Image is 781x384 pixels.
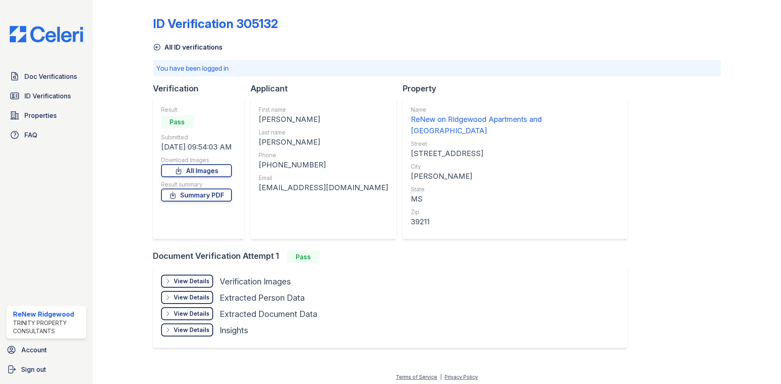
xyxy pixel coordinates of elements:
[411,185,619,193] div: State
[440,374,442,380] div: |
[259,106,388,114] div: First name
[220,276,291,287] div: Verification Images
[259,128,388,137] div: Last name
[445,374,478,380] a: Privacy Policy
[220,292,305,304] div: Extracted Person Data
[24,91,71,101] span: ID Verifications
[161,180,232,189] div: Result summary
[411,208,619,216] div: Zip
[153,16,278,31] div: ID Verification 305132
[161,106,232,114] div: Result
[259,159,388,171] div: [PHONE_NUMBER]
[411,171,619,182] div: [PERSON_NAME]
[411,163,619,171] div: City
[259,137,388,148] div: [PERSON_NAME]
[411,114,619,137] div: ReNew on Ridgewood Apartments and [GEOGRAPHIC_DATA]
[3,342,89,358] a: Account
[259,151,388,159] div: Phone
[13,319,83,335] div: Trinity Property Consultants
[259,174,388,182] div: Email
[174,293,209,302] div: View Details
[161,189,232,202] a: Summary PDF
[161,141,232,153] div: [DATE] 09:54:03 AM
[24,72,77,81] span: Doc Verifications
[403,83,634,94] div: Property
[411,140,619,148] div: Street
[153,42,223,52] a: All ID verifications
[3,361,89,377] a: Sign out
[174,310,209,318] div: View Details
[411,193,619,205] div: MS
[396,374,437,380] a: Terms of Service
[161,164,232,177] a: All Images
[7,107,86,124] a: Properties
[174,277,209,285] div: View Details
[161,133,232,141] div: Submitted
[7,127,86,143] a: FAQ
[411,106,619,137] a: Name ReNew on Ridgewood Apartments and [GEOGRAPHIC_DATA]
[287,250,320,263] div: Pass
[411,106,619,114] div: Name
[153,83,251,94] div: Verification
[7,88,86,104] a: ID Verifications
[220,308,317,320] div: Extracted Document Data
[21,345,47,355] span: Account
[153,250,634,263] div: Document Verification Attempt 1
[259,114,388,125] div: [PERSON_NAME]
[7,68,86,85] a: Doc Verifications
[21,364,46,374] span: Sign out
[220,325,248,336] div: Insights
[161,156,232,164] div: Download Images
[411,148,619,159] div: [STREET_ADDRESS]
[411,216,619,228] div: 39211
[24,130,37,140] span: FAQ
[251,83,403,94] div: Applicant
[3,26,89,42] img: CE_Logo_Blue-a8612792a0a2168367f1c8372b55b34899dd931a85d93a1a3d3e32e68fde9ad4.png
[156,63,718,73] p: You have been logged in
[161,115,194,128] div: Pass
[259,182,388,193] div: [EMAIL_ADDRESS][DOMAIN_NAME]
[174,326,209,334] div: View Details
[24,111,57,120] span: Properties
[13,309,83,319] div: ReNew Ridgewood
